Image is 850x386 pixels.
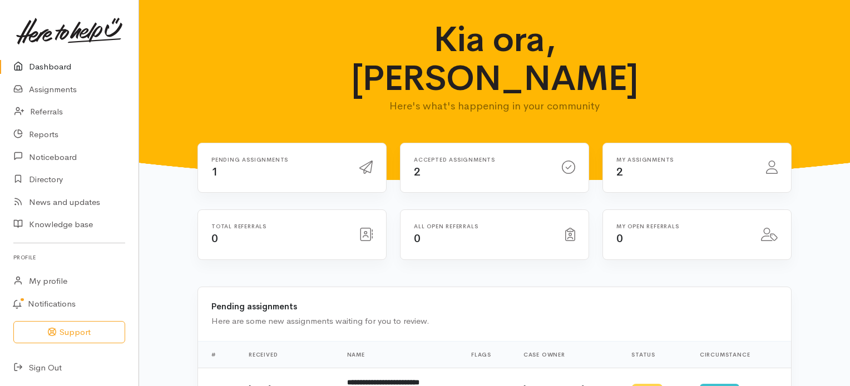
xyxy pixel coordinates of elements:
[691,341,791,368] th: Circumstance
[13,250,125,265] h6: Profile
[211,157,346,163] h6: Pending assignments
[414,223,552,229] h6: All open referrals
[414,232,421,245] span: 0
[240,341,338,368] th: Received
[330,98,659,114] p: Here's what's happening in your community
[211,223,346,229] h6: Total referrals
[616,165,623,179] span: 2
[13,321,125,344] button: Support
[211,232,218,245] span: 0
[330,20,659,98] h1: Kia ora, [PERSON_NAME]
[198,341,240,368] th: #
[414,157,548,163] h6: Accepted assignments
[616,157,753,163] h6: My assignments
[211,315,778,328] div: Here are some new assignments waiting for you to review.
[515,341,622,368] th: Case Owner
[616,232,623,245] span: 0
[462,341,515,368] th: Flags
[616,223,748,229] h6: My open referrals
[338,341,462,368] th: Name
[211,165,218,179] span: 1
[622,341,691,368] th: Status
[414,165,421,179] span: 2
[211,301,297,312] b: Pending assignments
